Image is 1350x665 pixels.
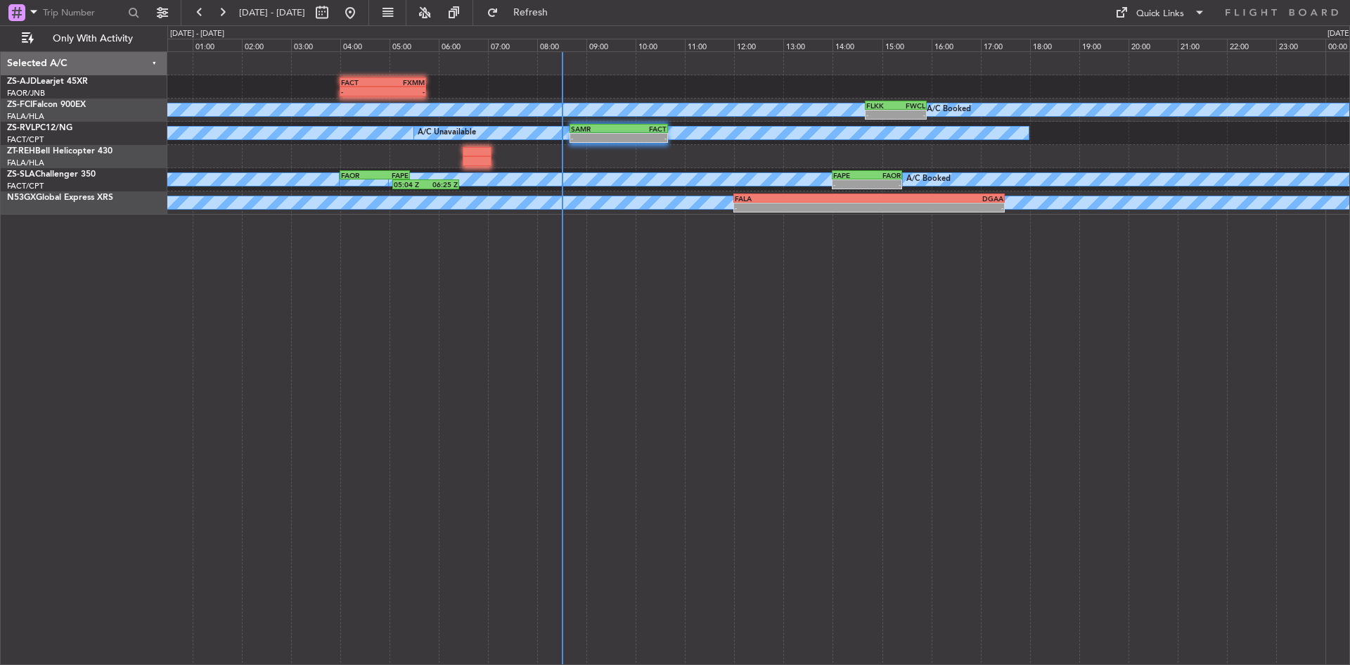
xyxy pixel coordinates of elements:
[571,125,619,133] div: SAMR
[7,158,44,168] a: FALA/HLA
[685,39,734,51] div: 11:00
[425,180,458,189] div: 06:25 Z
[382,78,425,87] div: FXMM
[734,39,783,51] div: 12:00
[7,124,35,132] span: ZS-RVL
[439,39,488,51] div: 06:00
[927,99,971,120] div: A/C Booked
[341,87,383,96] div: -
[488,39,537,51] div: 07:00
[37,34,148,44] span: Only With Activity
[783,39,832,51] div: 13:00
[832,39,882,51] div: 14:00
[501,8,560,18] span: Refresh
[341,171,375,179] div: FAOR
[1108,1,1212,24] button: Quick Links
[896,101,925,110] div: FWCL
[43,2,124,23] input: Trip Number
[143,39,193,51] div: 00:00
[375,171,409,179] div: FAPE
[619,125,667,133] div: FACT
[1136,7,1184,21] div: Quick Links
[896,110,925,119] div: -
[1079,39,1129,51] div: 19:00
[7,77,88,86] a: ZS-AJDLearjet 45XR
[1178,39,1227,51] div: 21:00
[636,39,685,51] div: 10:00
[7,88,45,99] a: FAOR/JNB
[981,39,1030,51] div: 17:00
[1276,39,1325,51] div: 23:00
[15,27,153,50] button: Only With Activity
[7,181,44,191] a: FACT/CPT
[882,39,932,51] div: 15:00
[394,180,426,189] div: 05:04 Z
[1129,39,1178,51] div: 20:00
[242,39,291,51] div: 02:00
[7,134,44,145] a: FACT/CPT
[833,171,867,179] div: FAPE
[866,101,896,110] div: FLKK
[735,203,869,212] div: -
[7,147,35,156] span: ZT-REH
[7,101,86,109] a: ZS-FCIFalcon 900EX
[170,28,224,40] div: [DATE] - [DATE]
[1227,39,1276,51] div: 22:00
[239,6,305,19] span: [DATE] - [DATE]
[866,110,896,119] div: -
[869,203,1003,212] div: -
[340,39,390,51] div: 04:00
[480,1,565,24] button: Refresh
[7,194,36,202] span: N53GX
[7,124,72,132] a: ZS-RVLPC12/NG
[867,171,901,179] div: FAOR
[341,78,383,87] div: FACT
[193,39,242,51] div: 01:00
[291,39,340,51] div: 03:00
[571,134,619,142] div: -
[619,134,667,142] div: -
[7,170,96,179] a: ZS-SLAChallenger 350
[906,169,951,190] div: A/C Booked
[1030,39,1079,51] div: 18:00
[833,180,867,189] div: -
[7,101,32,109] span: ZS-FCI
[586,39,636,51] div: 09:00
[7,77,37,86] span: ZS-AJD
[867,180,901,189] div: -
[932,39,981,51] div: 16:00
[735,194,869,203] div: FALA
[7,170,35,179] span: ZS-SLA
[7,147,112,156] a: ZT-REHBell Helicopter 430
[7,194,113,202] a: N53GXGlobal Express XRS
[418,122,476,144] div: A/C Unavailable
[869,194,1003,203] div: DGAA
[7,111,44,122] a: FALA/HLA
[382,87,425,96] div: -
[390,39,439,51] div: 05:00
[537,39,586,51] div: 08:00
